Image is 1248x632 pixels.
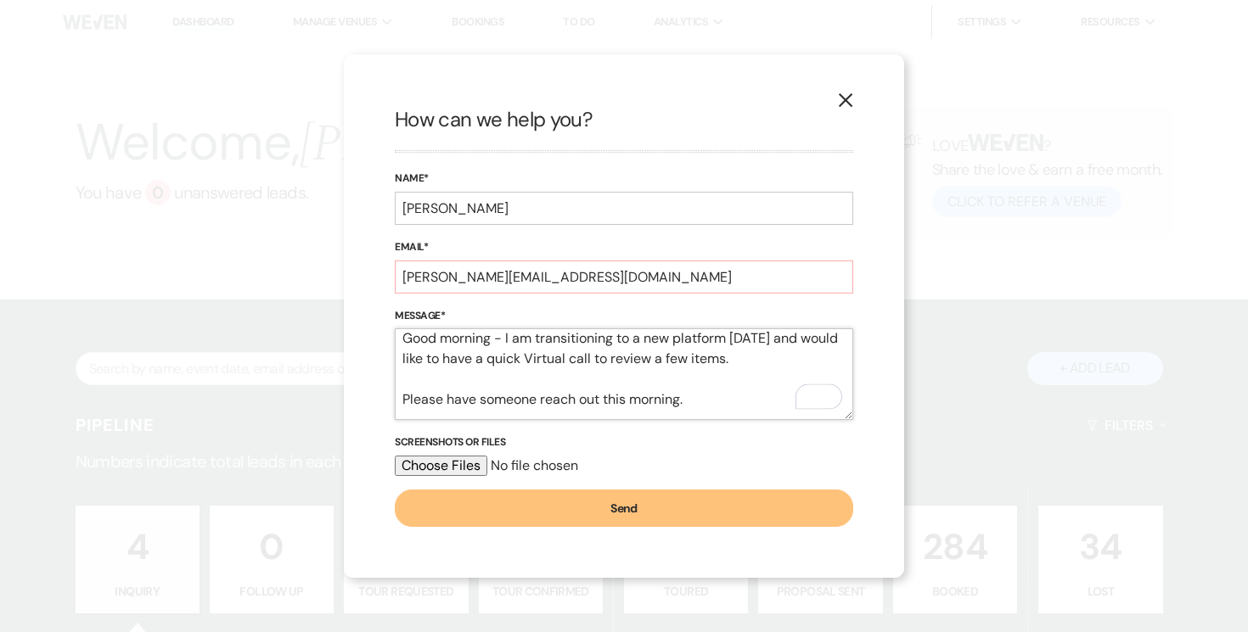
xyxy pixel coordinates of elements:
h2: How can we help you? [395,105,853,134]
label: Email* [395,238,853,257]
textarea: To enrich screen reader interactions, please activate Accessibility in Grammarly extension settings [395,328,853,420]
label: Name* [395,170,853,188]
label: Screenshots or Files [395,433,853,452]
label: Message* [395,307,853,326]
button: Send [395,489,853,527]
